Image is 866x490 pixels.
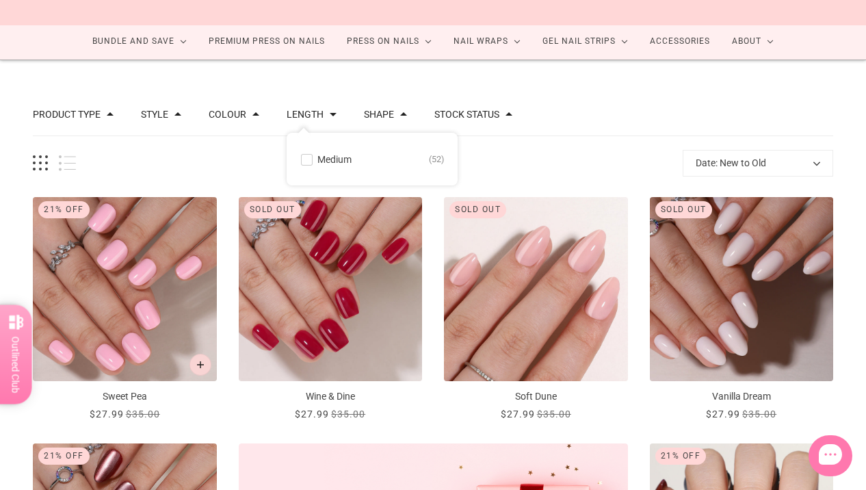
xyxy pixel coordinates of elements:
button: Filter by Length [287,109,324,119]
button: Filter by Style [141,109,168,119]
a: Bundle and Save [81,23,198,60]
button: Medium 52 [300,151,444,168]
button: Add to cart [189,354,211,376]
div: 21% Off [655,448,707,465]
div: Sold out [244,201,301,218]
a: Accessories [639,23,721,60]
button: Filter by Colour [209,109,246,119]
span: products [76,156,683,170]
a: Premium Press On Nails [198,23,336,60]
p: Wine & Dine [239,389,423,404]
span: $27.99 [90,409,124,420]
span: 52 [429,151,444,168]
span: $35.00 [537,409,571,420]
span: $35.00 [331,409,365,420]
p: Soft Dune [444,389,628,404]
div: 21% Off [38,201,90,218]
a: About [721,23,785,60]
span: $35.00 [126,409,160,420]
div: Sold out [449,201,506,218]
p: Vanilla Dream [650,389,834,404]
a: Gel Nail Strips [532,23,639,60]
a: Vanilla Dream [650,197,834,422]
span: $27.99 [501,409,535,420]
button: Filter by Shape [364,109,394,119]
span: Medium [317,154,352,165]
button: List view [59,155,76,171]
a: Sweet Pea [33,197,217,422]
span: $35.00 [742,409,776,420]
span: $27.99 [295,409,329,420]
p: Sweet Pea [33,389,217,404]
button: Filter by Product type [33,109,101,119]
a: Wine & Dine [239,197,423,422]
a: Nail Wraps [443,23,532,60]
button: Filter by Stock status [434,109,499,119]
a: Soft Dune [444,197,628,422]
div: Sold out [655,201,712,218]
span: $27.99 [706,409,740,420]
button: Grid view [33,155,48,171]
button: Date: New to Old [683,150,833,177]
a: Press On Nails [336,23,443,60]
